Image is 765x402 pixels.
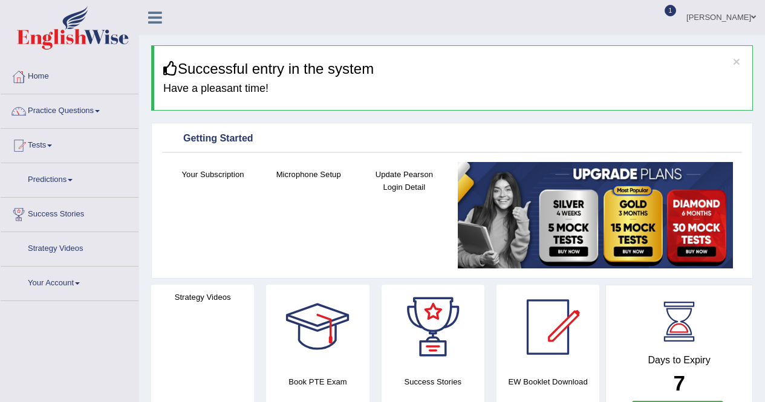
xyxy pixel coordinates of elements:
[496,375,599,388] h4: EW Booklet Download
[171,168,255,181] h4: Your Subscription
[619,355,739,366] h4: Days to Expiry
[362,168,446,193] h4: Update Pearson Login Detail
[1,163,138,193] a: Predictions
[267,168,350,181] h4: Microphone Setup
[1,232,138,262] a: Strategy Videos
[1,94,138,125] a: Practice Questions
[1,129,138,159] a: Tests
[266,375,369,388] h4: Book PTE Exam
[165,130,739,148] div: Getting Started
[1,198,138,228] a: Success Stories
[163,83,743,95] h4: Have a pleasant time!
[382,375,484,388] h4: Success Stories
[458,162,733,268] img: small5.jpg
[1,267,138,297] a: Your Account
[1,60,138,90] a: Home
[151,291,254,303] h4: Strategy Videos
[733,55,740,68] button: ×
[163,61,743,77] h3: Successful entry in the system
[665,5,677,16] span: 1
[673,371,685,395] b: 7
